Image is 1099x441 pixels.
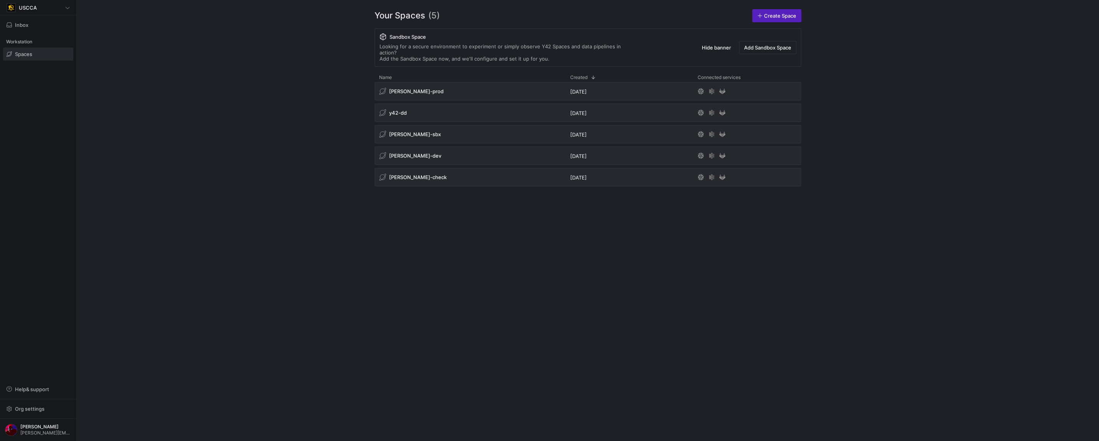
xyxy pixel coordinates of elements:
[375,146,801,168] div: Press SPACE to select this row.
[428,9,440,22] span: (5)
[764,13,796,19] span: Create Space
[739,41,796,54] button: Add Sandbox Space
[15,51,32,57] span: Spaces
[3,422,73,438] button: https://storage.googleapis.com/y42-prod-data-exchange/images/ICWEDZt8PPNNsC1M8rtt1ADXuM1CLD3OveQ6...
[375,125,801,146] div: Press SPACE to select this row.
[570,89,587,95] span: [DATE]
[3,406,73,413] a: Org settings
[389,153,441,159] span: [PERSON_NAME]-dev
[15,406,45,412] span: Org settings
[744,44,791,51] span: Add Sandbox Space
[15,386,49,392] span: Help & support
[20,424,71,429] span: [PERSON_NAME]
[389,34,426,40] span: Sandbox Space
[570,110,587,116] span: [DATE]
[389,110,407,116] span: y42-dd
[15,22,28,28] span: Inbox
[375,168,801,189] div: Press SPACE to select this row.
[7,4,15,12] img: https://storage.googleapis.com/y42-prod-data-exchange/images/uAsz27BndGEK0hZWDFeOjoxA7jCwgK9jE472...
[3,36,73,48] div: Workstation
[375,82,801,104] div: Press SPACE to select this row.
[389,174,447,180] span: [PERSON_NAME]-check
[3,18,73,31] button: Inbox
[5,424,17,436] img: https://storage.googleapis.com/y42-prod-data-exchange/images/ICWEDZt8PPNNsC1M8rtt1ADXuM1CLD3OveQ6...
[3,48,73,61] a: Spaces
[20,430,71,436] span: [PERSON_NAME][EMAIL_ADDRESS][DOMAIN_NAME]
[570,153,587,159] span: [DATE]
[570,174,587,181] span: [DATE]
[380,43,637,62] div: Looking for a secure environment to experiment or simply observe Y42 Spaces and data pipelines in...
[379,75,392,80] span: Name
[570,132,587,138] span: [DATE]
[389,88,444,94] span: [PERSON_NAME]-prod
[698,75,741,80] span: Connected services
[570,75,587,80] span: Created
[375,9,425,22] span: Your Spaces
[375,104,801,125] div: Press SPACE to select this row.
[3,402,73,415] button: Org settings
[752,9,801,22] a: Create Space
[3,383,73,396] button: Help& support
[389,131,441,137] span: [PERSON_NAME]-sbx
[697,41,736,54] button: Hide banner
[702,44,731,51] span: Hide banner
[19,5,37,11] span: USCCA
